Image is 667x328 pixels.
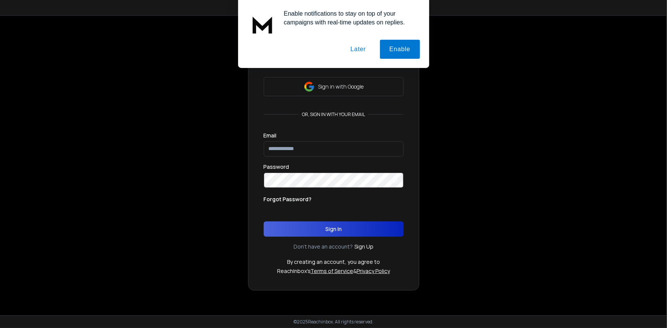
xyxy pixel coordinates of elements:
[247,9,278,40] img: notification icon
[264,133,277,138] label: Email
[357,267,390,275] a: Privacy Policy
[294,319,373,325] p: © 2025 Reachinbox. All rights reserved.
[341,40,375,59] button: Later
[264,164,289,170] label: Password
[277,267,390,275] p: ReachInbox's &
[264,77,404,96] button: Sign in with Google
[354,243,373,250] a: Sign Up
[294,243,353,250] p: Don't have an account?
[380,40,420,59] button: Enable
[310,267,353,275] a: Terms of Service
[278,9,420,27] div: Enable notifications to stay on top of your campaigns with real-time updates on replies.
[318,83,364,90] p: Sign in with Google
[299,111,368,118] p: or, sign in with your email
[287,258,380,266] p: By creating an account, you agree to
[264,221,404,237] button: Sign In
[264,196,312,203] p: Forgot Password?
